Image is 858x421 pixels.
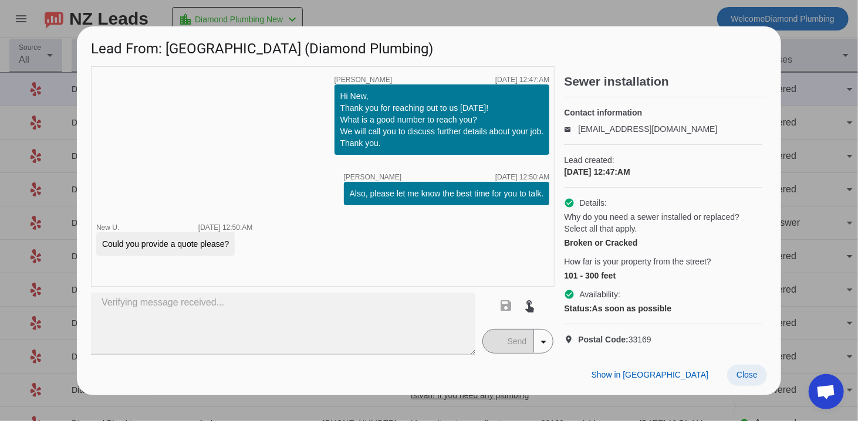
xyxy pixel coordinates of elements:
[536,335,550,349] mat-icon: arrow_drop_down
[578,124,717,134] a: [EMAIL_ADDRESS][DOMAIN_NAME]
[578,335,629,344] strong: Postal Code:
[579,288,620,300] span: Availability:
[523,298,537,313] mat-icon: touch_app
[564,335,578,344] mat-icon: location_on
[592,370,708,379] span: Show in [GEOGRAPHIC_DATA]
[579,197,607,209] span: Details:
[737,370,758,379] span: Close
[582,365,718,386] button: Show in [GEOGRAPHIC_DATA]
[198,224,252,231] div: [DATE] 12:50:AM
[564,256,711,267] span: How far is your property from the street?
[564,126,578,132] mat-icon: email
[564,198,575,208] mat-icon: check_circle
[564,76,767,87] h2: Sewer installation
[564,270,762,281] div: 101 - 300 feet
[564,304,592,313] strong: Status:
[564,289,575,300] mat-icon: check_circle
[564,154,762,166] span: Lead created:
[340,90,544,149] div: Hi New, Thank you for reaching out to us [DATE]! What is a good number to reach you? We will call...
[495,174,549,181] div: [DATE] 12:50:AM
[564,303,762,314] div: As soon as possible
[96,223,119,232] span: New U.
[350,188,544,199] div: Also, please let me know the best time for you to talk.​
[809,374,844,409] div: Open chat
[344,174,402,181] span: [PERSON_NAME]
[564,211,762,235] span: Why do you need a sewer installed or replaced? Select all that apply.
[578,334,651,345] span: 33169
[495,76,549,83] div: [DATE] 12:47:AM
[564,237,762,249] div: Broken or Cracked
[564,166,762,178] div: [DATE] 12:47:AM
[335,76,393,83] span: [PERSON_NAME]
[564,107,762,118] h4: Contact information
[727,365,767,386] button: Close
[102,238,229,250] div: Could you provide a quote please?
[77,26,781,66] h1: Lead From: [GEOGRAPHIC_DATA] (Diamond Plumbing)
